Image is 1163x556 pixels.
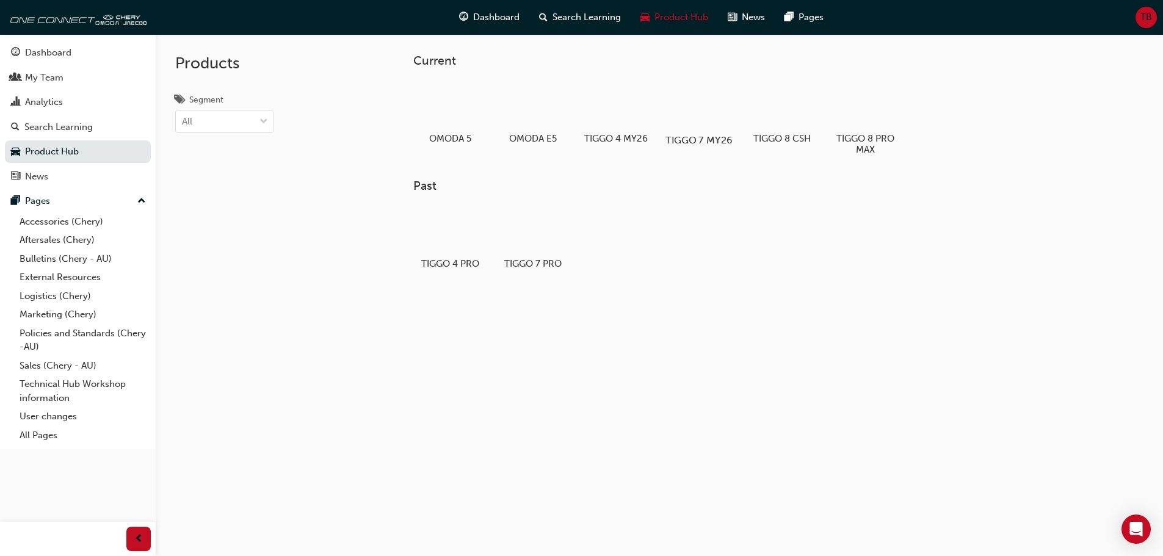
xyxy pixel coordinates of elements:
[5,140,151,163] a: Product Hub
[25,95,63,109] div: Analytics
[745,78,819,148] a: TIGGO 8 CSH
[24,120,93,134] div: Search Learning
[175,95,184,106] span: tags-icon
[15,324,151,356] a: Policies and Standards (Chery -AU)
[15,426,151,445] a: All Pages
[15,212,151,231] a: Accessories (Chery)
[182,115,192,129] div: All
[137,193,146,209] span: up-icon
[640,10,650,25] span: car-icon
[742,10,765,24] span: News
[833,133,897,155] h5: TIGGO 8 PRO MAX
[579,78,653,148] a: TIGGO 4 MY26
[5,67,151,89] a: My Team
[175,54,274,73] h2: Products
[11,122,20,133] span: search-icon
[11,196,20,207] span: pages-icon
[6,5,147,29] img: oneconnect
[259,114,268,130] span: down-icon
[15,231,151,250] a: Aftersales (Chery)
[5,39,151,190] button: DashboardMy TeamAnalyticsSearch LearningProduct HubNews
[584,133,648,144] h5: TIGGO 4 MY26
[418,258,482,269] h5: TIGGO 4 PRO
[665,134,733,146] h5: TIGGO 7 MY26
[189,94,223,106] div: Segment
[134,532,143,547] span: prev-icon
[11,97,20,108] span: chart-icon
[449,5,529,30] a: guage-iconDashboard
[662,78,736,148] a: TIGGO 7 MY26
[25,170,48,184] div: News
[15,407,151,426] a: User changes
[5,165,151,188] a: News
[1140,10,1152,24] span: TB
[1136,7,1157,28] button: TB
[529,5,631,30] a: search-iconSearch Learning
[553,10,621,24] span: Search Learning
[728,10,737,25] span: news-icon
[11,73,20,84] span: people-icon
[413,179,1107,193] h3: Past
[5,190,151,212] button: Pages
[1121,514,1151,544] div: Open Intercom Messenger
[418,133,482,144] h5: OMODA 5
[654,10,708,24] span: Product Hub
[413,78,487,148] a: OMODA 5
[496,203,570,274] a: TIGGO 7 PRO
[459,10,468,25] span: guage-icon
[15,356,151,375] a: Sales (Chery - AU)
[784,10,794,25] span: pages-icon
[25,71,63,85] div: My Team
[496,78,570,148] a: OMODA E5
[25,46,71,60] div: Dashboard
[631,5,718,30] a: car-iconProduct Hub
[828,78,902,159] a: TIGGO 8 PRO MAX
[799,10,824,24] span: Pages
[501,258,565,269] h5: TIGGO 7 PRO
[473,10,520,24] span: Dashboard
[15,305,151,324] a: Marketing (Chery)
[15,268,151,287] a: External Resources
[15,287,151,306] a: Logistics (Chery)
[5,91,151,114] a: Analytics
[750,133,814,144] h5: TIGGO 8 CSH
[413,54,1107,68] h3: Current
[718,5,775,30] a: news-iconNews
[15,375,151,407] a: Technical Hub Workshop information
[775,5,833,30] a: pages-iconPages
[25,194,50,208] div: Pages
[15,250,151,269] a: Bulletins (Chery - AU)
[11,171,20,182] span: news-icon
[501,133,565,144] h5: OMODA E5
[413,203,487,274] a: TIGGO 4 PRO
[11,48,20,59] span: guage-icon
[11,146,20,157] span: car-icon
[539,10,548,25] span: search-icon
[5,42,151,64] a: Dashboard
[5,116,151,139] a: Search Learning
